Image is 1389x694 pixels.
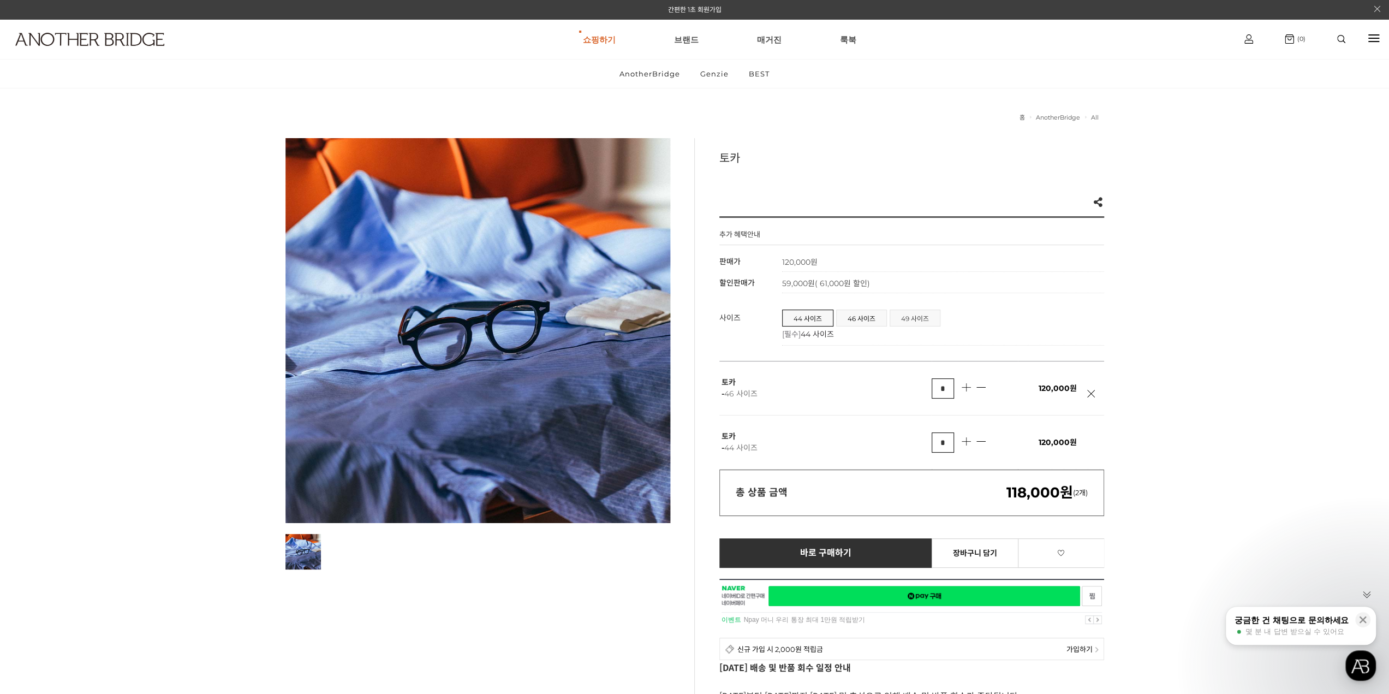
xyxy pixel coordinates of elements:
span: 할인판매가 [719,278,755,288]
span: (2개) [1006,488,1088,497]
em: 118,000원 [1006,484,1073,501]
span: 120,000원 [1039,383,1077,393]
h4: 추가 혜택안내 [719,229,760,245]
strong: 120,000원 [782,257,818,267]
span: 가입하기 [1066,644,1093,654]
span: 46 사이즈 [724,389,758,399]
li: 44 사이즈 [782,310,833,327]
strong: 총 상품 금액 [736,487,788,499]
a: BEST [740,60,779,88]
span: 홈 [34,363,41,371]
a: 장바구니 담기 [932,538,1018,568]
li: 49 사이즈 [890,310,940,327]
a: All [1091,114,1099,121]
p: 토카 - [722,431,932,454]
a: 대화 [72,346,141,373]
p: 토카 - [722,377,932,400]
a: 46 사이즈 [837,310,886,326]
a: 매거진 [757,20,782,59]
span: (0) [1294,35,1305,43]
span: 120,000원 [1039,437,1077,447]
a: 간편한 1초 회원가입 [668,5,722,14]
li: 46 사이즈 [836,310,887,327]
img: npay_sp_more.png [1095,647,1098,653]
a: 브랜드 [674,20,699,59]
img: detail_membership.png [725,644,735,654]
a: 신규 가입 시 2,000원 적립금 가입하기 [719,638,1104,660]
span: 대화 [100,363,113,372]
a: 49 사이즈 [890,310,940,326]
img: search [1337,35,1345,43]
a: Genzie [691,60,738,88]
a: 44 사이즈 [783,310,833,326]
a: 쇼핑하기 [583,20,616,59]
a: 홈 [1020,114,1025,121]
img: 7e6ff232aebe35997be30ccedceacef4.jpg [285,534,321,570]
strong: [DATE] 배송 및 반품 회수 일정 안내 [719,661,851,674]
img: 7e6ff232aebe35997be30ccedceacef4.jpg [285,138,670,523]
span: ( 61,000원 할인) [815,278,870,288]
a: (0) [1285,34,1305,44]
span: 설정 [169,363,182,371]
span: 44 사이즈 [801,329,834,339]
a: AnotherBridge [610,60,689,88]
a: 룩북 [840,20,856,59]
th: 사이즈 [719,304,782,346]
a: AnotherBridge [1036,114,1080,121]
p: [필수] [782,328,1099,339]
a: 설정 [141,346,210,373]
img: cart [1244,34,1253,44]
span: 바로 구매하기 [800,548,852,558]
span: 59,000원 [782,278,870,288]
span: 신규 가입 시 2,000원 적립금 [737,644,823,654]
a: 바로 구매하기 [719,538,933,568]
a: 홈 [3,346,72,373]
a: logo [5,33,214,73]
span: 판매가 [719,257,741,266]
span: 44 사이즈 [724,443,758,453]
img: logo [15,33,164,46]
img: cart [1285,34,1294,44]
h3: 토카 [719,149,1104,165]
